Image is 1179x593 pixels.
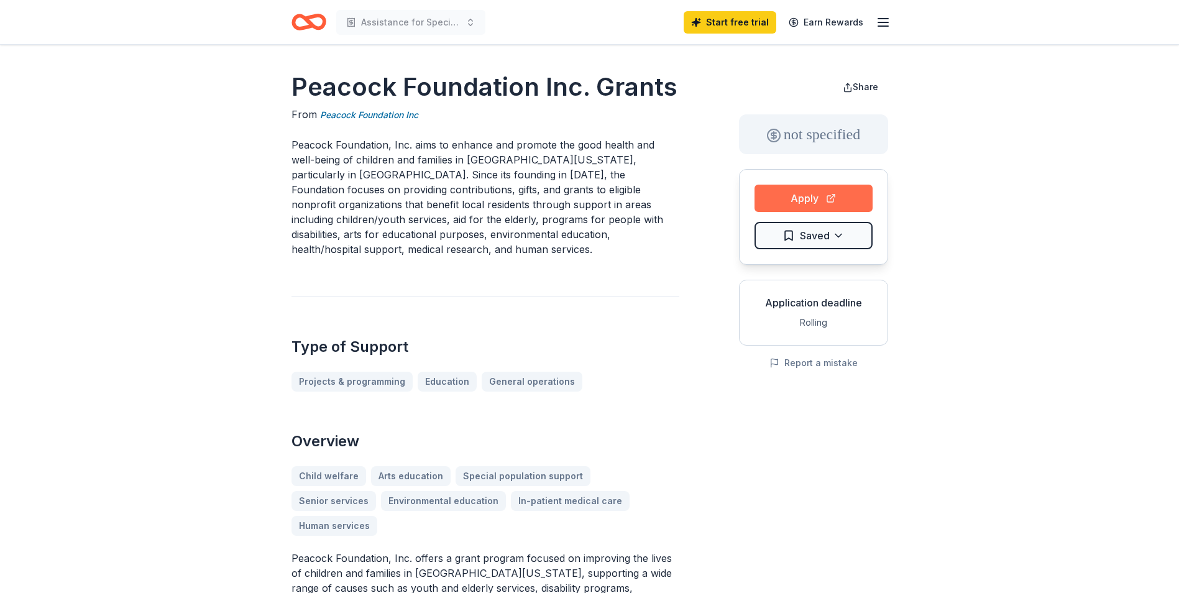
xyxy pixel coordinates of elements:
[482,372,582,392] a: General operations
[781,11,871,34] a: Earn Rewards
[853,81,878,92] span: Share
[291,137,679,257] p: Peacock Foundation, Inc. aims to enhance and promote the good health and well-being of children a...
[755,185,873,212] button: Apply
[800,228,830,244] span: Saved
[291,337,679,357] h2: Type of Support
[291,7,326,37] a: Home
[739,114,888,154] div: not specified
[291,431,679,451] h2: Overview
[291,107,679,122] div: From
[336,10,485,35] button: Assistance for Special Needs
[750,295,878,310] div: Application deadline
[684,11,776,34] a: Start free trial
[320,108,418,122] a: Peacock Foundation Inc
[291,70,679,104] h1: Peacock Foundation Inc. Grants
[755,222,873,249] button: Saved
[291,372,413,392] a: Projects & programming
[769,356,858,370] button: Report a mistake
[418,372,477,392] a: Education
[361,15,461,30] span: Assistance for Special Needs
[750,315,878,330] div: Rolling
[833,75,888,99] button: Share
